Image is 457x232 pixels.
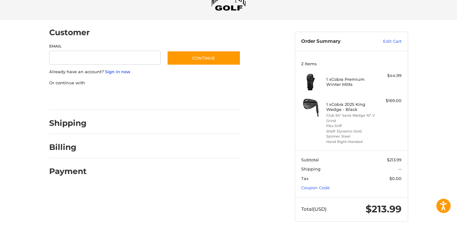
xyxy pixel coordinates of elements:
[301,38,369,45] h3: Order Summary
[389,176,401,181] span: $0.00
[49,80,241,86] p: Or continue with
[376,73,401,79] div: $44.99
[398,166,401,171] span: --
[167,51,241,65] button: Continue
[49,28,90,37] h2: Customer
[49,166,87,176] h2: Payment
[366,203,401,215] span: $213.99
[326,139,375,145] li: Hand Right-Handed
[49,69,241,75] p: Already have an account?
[326,77,375,87] h4: 1 x Cobra Premium Winter Mitts
[387,157,401,162] span: $213.99
[49,142,86,152] h2: Billing
[301,206,327,212] span: Total (USD)
[376,98,401,104] div: $169.00
[326,129,375,139] li: Shaft Dynamic Gold Spinner Steel
[155,92,202,104] iframe: PayPal-venmo
[49,43,161,49] label: Email
[301,166,321,171] span: Shipping
[101,92,149,104] iframe: PayPal-paylater
[326,123,375,129] li: Flex Stiff
[326,102,375,112] h4: 1 x Cobra 2025 King Wedge - Black
[326,113,375,123] li: Club 54° Sand Wedge 10° V Grind
[47,92,95,104] iframe: PayPal-paypal
[49,118,87,128] h2: Shipping
[105,69,130,74] a: Sign in now
[369,38,401,45] a: Edit Cart
[301,157,319,162] span: Subtotal
[301,61,401,66] h3: 2 Items
[301,176,308,181] span: Tax
[301,185,330,190] a: Coupon Code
